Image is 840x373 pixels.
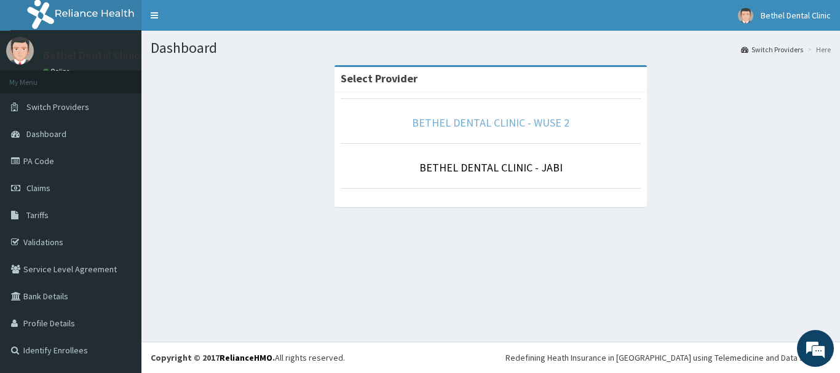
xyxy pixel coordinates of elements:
a: BETHEL DENTAL CLINIC - JABI [419,160,563,175]
img: User Image [738,8,753,23]
strong: Select Provider [341,71,418,85]
span: Dashboard [26,128,66,139]
span: Claims [26,183,50,194]
a: Switch Providers [741,44,803,55]
span: Switch Providers [26,101,89,112]
p: Bethel Dental Clinic [43,50,140,61]
footer: All rights reserved. [141,342,840,373]
a: Online [43,67,73,76]
a: BETHEL DENTAL CLINIC - WUSE 2 [412,116,569,130]
div: Minimize live chat window [202,6,231,36]
span: Tariffs [26,210,49,221]
h1: Dashboard [151,40,831,56]
img: d_794563401_company_1708531726252_794563401 [23,61,50,92]
a: RelianceHMO [220,352,272,363]
span: Bethel Dental Clinic [761,10,831,21]
img: User Image [6,37,34,65]
span: We're online! [71,109,170,234]
div: Redefining Heath Insurance in [GEOGRAPHIC_DATA] using Telemedicine and Data Science! [505,351,831,364]
li: Here [804,44,831,55]
div: Chat with us now [64,69,207,85]
strong: Copyright © 2017 . [151,352,275,363]
textarea: Type your message and hit 'Enter' [6,245,234,288]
